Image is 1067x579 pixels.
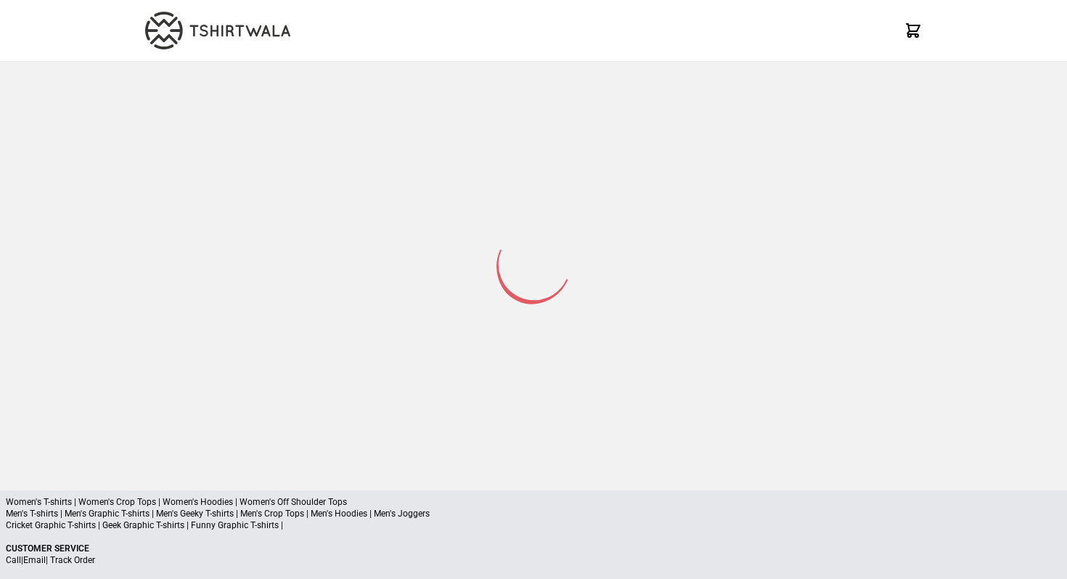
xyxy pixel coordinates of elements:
a: Email [23,555,46,565]
a: Track Order [50,555,95,565]
img: TW-LOGO-400-104.png [145,12,290,49]
p: | | [6,554,1061,566]
p: Men's T-shirts | Men's Graphic T-shirts | Men's Geeky T-shirts | Men's Crop Tops | Men's Hoodies ... [6,508,1061,519]
p: Women's T-shirts | Women's Crop Tops | Women's Hoodies | Women's Off Shoulder Tops [6,496,1061,508]
p: Customer Service [6,543,1061,554]
p: Cricket Graphic T-shirts | Geek Graphic T-shirts | Funny Graphic T-shirts | [6,519,1061,531]
a: Call [6,555,21,565]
